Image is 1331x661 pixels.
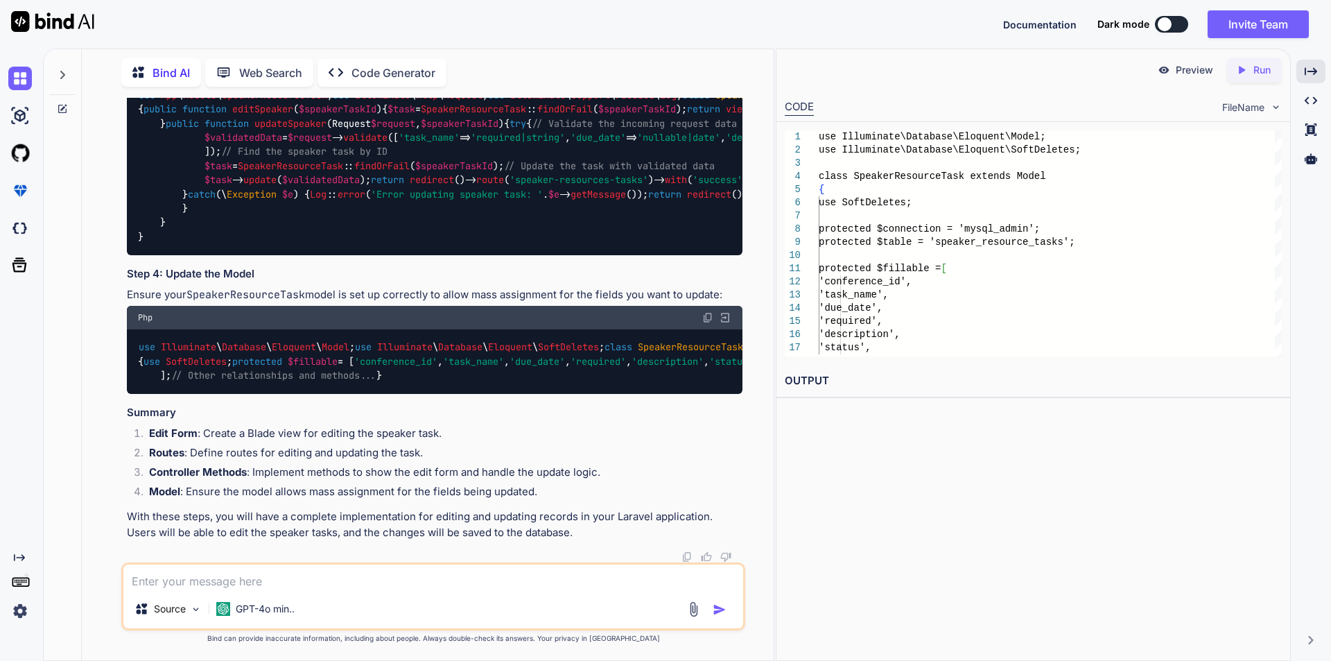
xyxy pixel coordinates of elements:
span: 'task_name' [443,355,504,368]
strong: Model [149,485,180,498]
span: update [243,174,277,187]
span: // Find the speaker task by ID [221,146,388,158]
span: 'required' [571,355,626,368]
span: $fillable [288,355,338,368]
div: 5 [785,183,801,196]
span: $validatedData [205,131,282,144]
span: use [143,355,160,368]
span: $request [371,117,415,130]
span: $speakerTaskId [421,117,498,130]
span: 'Error updating speaker task: ' [371,188,543,200]
span: 'task_name' [399,131,460,144]
div: 7 [785,209,801,223]
div: 11 [785,262,801,275]
span: Documentation [1003,19,1077,31]
p: GPT-4o min.. [236,602,295,616]
span: use Illuminate\Database\Eloquent\Model; [819,131,1046,142]
span: ( ) [205,117,504,130]
span: use SoftDeletes; [819,197,912,208]
span: Dark mode [1097,17,1149,31]
span: [ [941,263,946,274]
img: Pick Models [190,603,202,615]
span: 'nullable|date' [637,131,720,144]
span: return [648,188,681,200]
strong: Controller Methods [149,465,247,479]
li: : Ensure the model allows mass assignment for the fields being updated. [138,484,742,504]
p: Code Generator [351,65,435,81]
span: editSpeaker [232,103,293,116]
span: Request , [332,117,498,130]
span: catch [188,188,216,200]
div: 9 [785,236,801,249]
span: SpeakerResourceTask [238,160,343,172]
span: function [205,117,249,130]
li: : Create a Blade view for editing the speaker task. [138,426,742,445]
span: Database [438,341,482,354]
span: // Other relationships and methods... [171,369,376,381]
span: { [819,184,824,195]
span: 'required', [819,316,882,327]
span: $validatedData [282,174,360,187]
span: // Update the task with validated data [504,160,715,172]
div: 12 [785,275,801,289]
div: 13 [785,289,801,302]
span: use [139,341,155,354]
span: 'due_date' [571,131,626,144]
span: $speakerTaskId [299,103,376,116]
span: 'success' [693,174,742,187]
p: Preview [1176,63,1213,77]
div: 16 [785,328,801,341]
span: 'description' [632,355,704,368]
div: 2 [785,144,801,157]
span: $speakerTaskId [415,160,493,172]
span: 'description', [819,329,901,340]
span: validate [343,131,388,144]
span: redirect [687,188,731,200]
span: ( ) [182,103,382,116]
img: attachment [686,601,702,617]
p: Source [154,602,186,616]
p: With these steps, you will have a complete implementation for editing and updating records in you... [127,509,742,540]
span: view [726,103,748,116]
img: Bind AI [11,11,94,32]
span: 'conference_id' [354,355,437,368]
strong: Edit Form [149,427,198,440]
img: ai-studio [8,104,32,128]
img: chevron down [1270,101,1282,113]
span: return [687,103,720,116]
img: githubLight [8,141,32,165]
strong: Routes [149,446,184,459]
span: public [143,103,177,116]
img: chat [8,67,32,90]
span: findOrFail [537,103,593,116]
span: Log [310,188,327,200]
li: : Define routes for editing and updating the task. [138,445,742,465]
span: protected $table = 'speaker_resource_tasks'; [819,237,1075,248]
span: $e [548,188,559,200]
span: $task [388,103,415,116]
span: $speakerTaskId [598,103,676,116]
img: premium [8,179,32,203]
div: 14 [785,302,801,315]
li: : Implement methods to show the edit form and handle the update logic. [138,465,742,484]
span: use [355,341,372,354]
span: 'speaker-resources-tasks' [510,174,648,187]
span: FileName [1222,101,1264,114]
img: icon [713,603,727,617]
span: Database [222,341,266,354]
span: protected [232,355,282,368]
button: Invite Team [1208,10,1309,38]
span: $task [205,160,232,172]
span: Php [138,312,153,323]
span: 'status', [819,342,871,353]
img: preview [1158,64,1170,76]
div: 17 [785,341,801,354]
p: Ensure your model is set up correctly to allow mass assignment for the fields you want to update: [127,287,742,303]
span: Exception [227,188,277,200]
h3: Step 4: Update the Model [127,266,742,282]
code: \ \ \ ; \ \ \ ; { ; = [ , , , , , , ]; } [138,340,821,383]
span: use Illuminate\Database\Eloquent\SoftDeletes; [819,144,1081,155]
div: 4 [785,170,801,183]
img: dislike [720,551,731,563]
span: function [182,103,227,116]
